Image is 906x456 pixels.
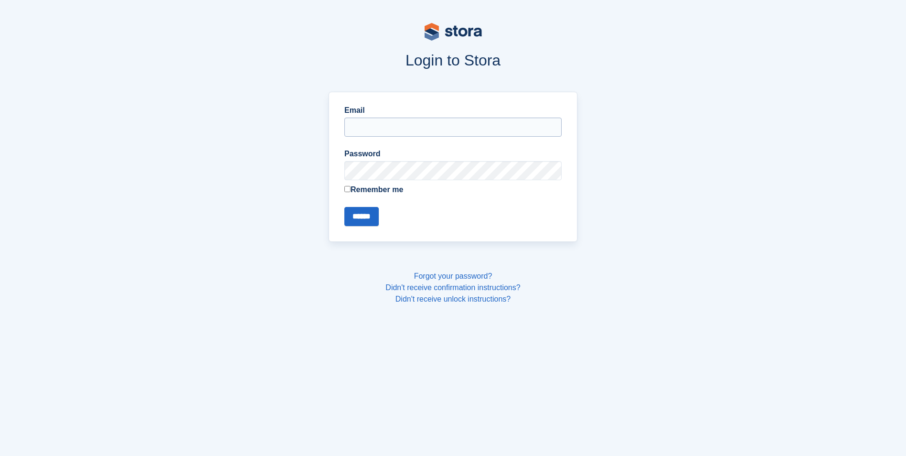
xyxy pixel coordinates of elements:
[344,186,351,192] input: Remember me
[344,105,562,116] label: Email
[414,272,492,280] a: Forgot your password?
[395,295,511,303] a: Didn't receive unlock instructions?
[425,23,482,41] img: stora-logo-53a41332b3708ae10de48c4981b4e9114cc0af31d8433b30ea865607fb682f29.svg
[344,184,562,195] label: Remember me
[385,283,520,292] a: Didn't receive confirmation instructions?
[344,148,562,160] label: Password
[147,52,760,69] h1: Login to Stora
